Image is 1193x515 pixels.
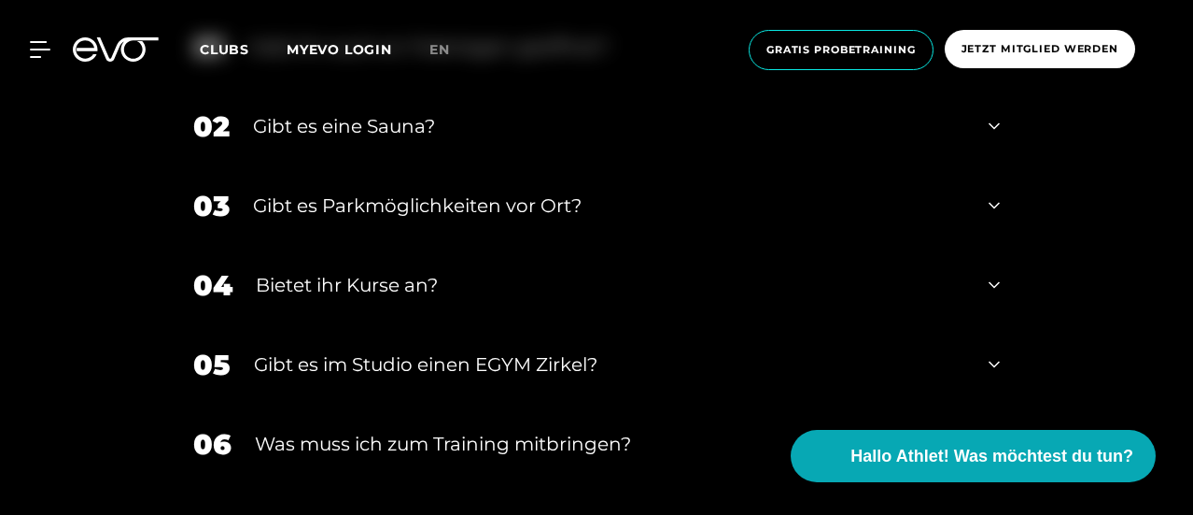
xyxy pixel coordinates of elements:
[193,106,230,148] div: 02
[200,40,287,58] a: Clubs
[193,423,232,465] div: 06
[429,39,472,61] a: en
[287,41,392,58] a: MYEVO LOGIN
[429,41,450,58] span: en
[850,444,1133,469] span: Hallo Athlet! Was möchtest du tun?
[193,344,231,386] div: 05
[253,112,965,140] div: Gibt es eine Sauna?
[255,430,965,458] div: Was muss ich zum Training mitbringen?
[200,41,249,58] span: Clubs
[791,430,1156,482] button: Hallo Athlet! Was möchtest du tun?
[939,30,1141,70] a: Jetzt Mitglied werden
[254,350,965,379] div: Gibt es im Studio einen EGYM Zirkel?
[961,41,1118,57] span: Jetzt Mitglied werden
[256,271,965,299] div: Bietet ihr Kurse an?
[766,42,916,58] span: Gratis Probetraining
[193,265,232,307] div: 04
[193,185,230,227] div: 03
[743,30,939,70] a: Gratis Probetraining
[253,192,965,220] div: Gibt es Parkmöglichkeiten vor Ort?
